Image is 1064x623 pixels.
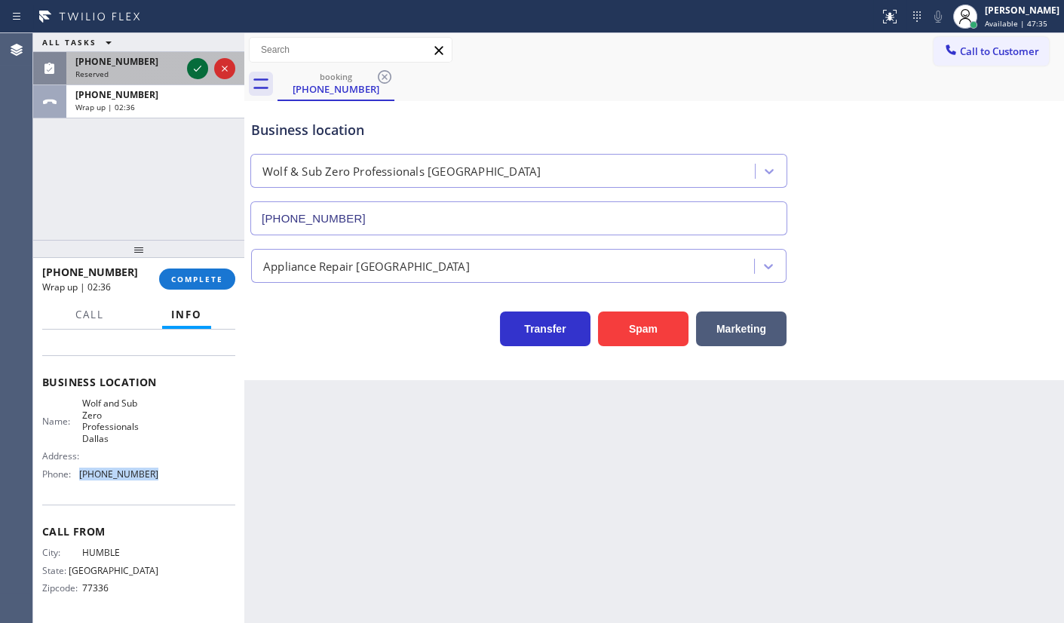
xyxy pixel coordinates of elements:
[162,300,211,330] button: Info
[75,308,104,321] span: Call
[42,416,82,427] span: Name:
[279,71,393,82] div: booking
[42,547,82,558] span: City:
[171,308,202,321] span: Info
[263,257,470,275] div: Appliance Repair [GEOGRAPHIC_DATA]
[42,468,79,480] span: Phone:
[500,311,590,346] button: Transfer
[42,375,235,389] span: Business location
[82,547,158,558] span: HUMBLE
[960,44,1039,58] span: Call to Customer
[82,397,158,444] span: Wolf and Sub Zero Professionals Dallas
[42,450,82,462] span: Address:
[696,311,787,346] button: Marketing
[171,274,223,284] span: COMPLETE
[262,163,541,180] div: Wolf & Sub Zero Professionals [GEOGRAPHIC_DATA]
[75,55,158,68] span: [PHONE_NUMBER]
[42,582,82,594] span: Zipcode:
[66,300,113,330] button: Call
[214,58,235,79] button: Reject
[42,281,111,293] span: Wrap up | 02:36
[75,102,135,112] span: Wrap up | 02:36
[75,88,158,101] span: [PHONE_NUMBER]
[279,82,393,96] div: [PHONE_NUMBER]
[42,565,69,576] span: State:
[79,468,158,480] span: [PHONE_NUMBER]
[279,67,393,100] div: (281) 913-9452
[42,524,235,539] span: Call From
[934,37,1049,66] button: Call to Customer
[985,18,1047,29] span: Available | 47:35
[69,565,158,576] span: [GEOGRAPHIC_DATA]
[75,69,109,79] span: Reserved
[82,582,158,594] span: 77336
[159,269,235,290] button: COMPLETE
[928,6,949,27] button: Mute
[33,33,127,51] button: ALL TASKS
[42,37,97,48] span: ALL TASKS
[598,311,688,346] button: Spam
[251,120,787,140] div: Business location
[187,58,208,79] button: Accept
[985,4,1059,17] div: [PERSON_NAME]
[42,265,138,279] span: [PHONE_NUMBER]
[250,38,452,62] input: Search
[250,201,787,235] input: Phone Number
